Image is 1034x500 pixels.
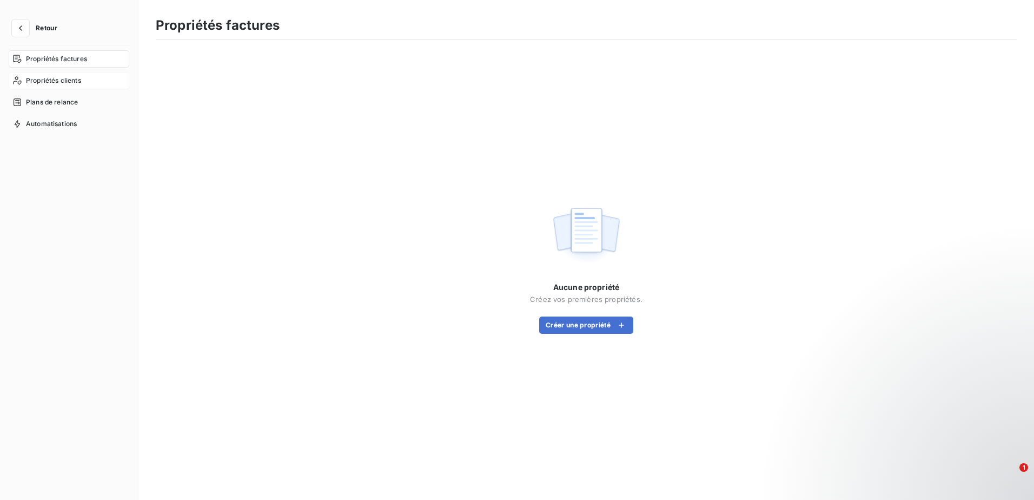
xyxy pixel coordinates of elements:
a: Propriétés factures [9,50,129,68]
iframe: Intercom notifications message [818,395,1034,471]
span: Retour [36,25,57,31]
span: Créez vos premières propriétés. [530,295,642,304]
img: empty state [552,202,621,269]
span: Automatisations [26,119,77,129]
iframe: Intercom live chat [997,463,1023,489]
span: Propriétés factures [26,54,87,64]
span: Aucune propriété [553,282,619,293]
a: Propriétés clients [9,72,129,89]
span: Propriétés clients [26,76,81,85]
a: Plans de relance [9,94,129,111]
h3: Propriétés factures [156,16,280,35]
button: Retour [9,19,66,37]
span: Plans de relance [26,97,78,107]
button: Créer une propriété [539,317,633,334]
a: Automatisations [9,115,129,133]
span: 1 [1019,463,1028,472]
